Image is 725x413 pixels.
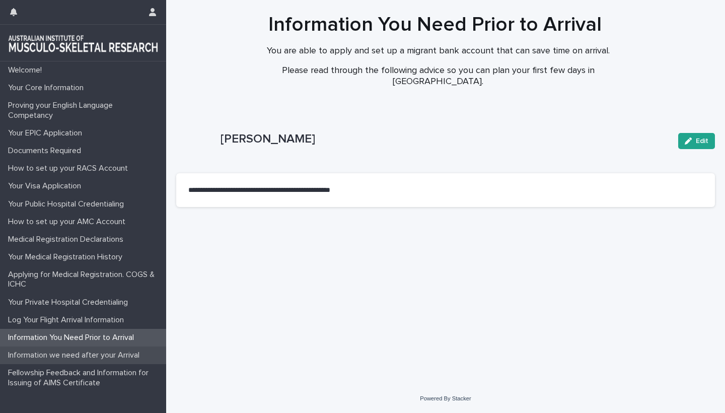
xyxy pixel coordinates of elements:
p: Your Visa Application [4,181,89,191]
p: Your Public Hospital Credentialing [4,199,132,209]
p: How to set up your RACS Account [4,164,136,173]
a: Powered By Stacker [420,395,471,401]
p: Your Medical Registration History [4,252,130,262]
p: Information we need after your Arrival [4,351,148,360]
p: Your Private Hospital Credentialing [4,298,136,307]
p: Proving your English Language Competancy [4,101,166,120]
p: How to set up your AMC Account [4,217,133,227]
p: Applying for Medical Registration. COGS & ICHC [4,270,166,289]
p: Fellowship Feedback and Information for Issuing of AIMS Certificate [4,368,166,387]
p: You are able to apply and set up a migrant bank account that can save time on arrival. [240,46,636,57]
p: Your EPIC Application [4,128,90,138]
p: [PERSON_NAME] [221,132,670,147]
button: Edit [678,133,715,149]
p: Log Your Flight Arrival Information [4,315,132,325]
p: Medical Registration Declarations [4,235,131,244]
p: Information You Need Prior to Arrival [4,333,142,342]
h1: Information You Need Prior to Arrival [188,13,682,37]
img: 1xcjEmqDTcmQhduivVBy [8,33,158,53]
span: Edit [696,137,708,145]
p: Documents Required [4,146,89,156]
p: Please read through the following advice so you can plan your first few days in [GEOGRAPHIC_DATA]. [240,65,636,87]
p: Welcome! [4,65,50,75]
p: Your Core Information [4,83,92,93]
